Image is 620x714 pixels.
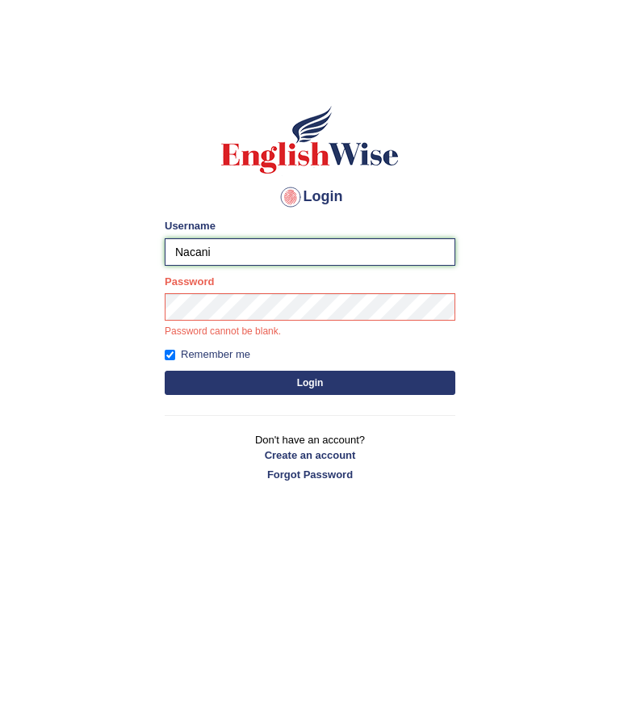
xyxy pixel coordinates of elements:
[165,350,175,360] input: Remember me
[165,447,455,463] a: Create an account
[165,218,216,233] label: Username
[165,346,250,363] label: Remember me
[165,432,455,482] p: Don't have an account?
[165,371,455,395] button: Login
[165,467,455,482] a: Forgot Password
[165,274,214,289] label: Password
[165,184,455,210] h4: Login
[165,325,455,339] p: Password cannot be blank.
[218,103,402,176] img: Logo of English Wise sign in for intelligent practice with AI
